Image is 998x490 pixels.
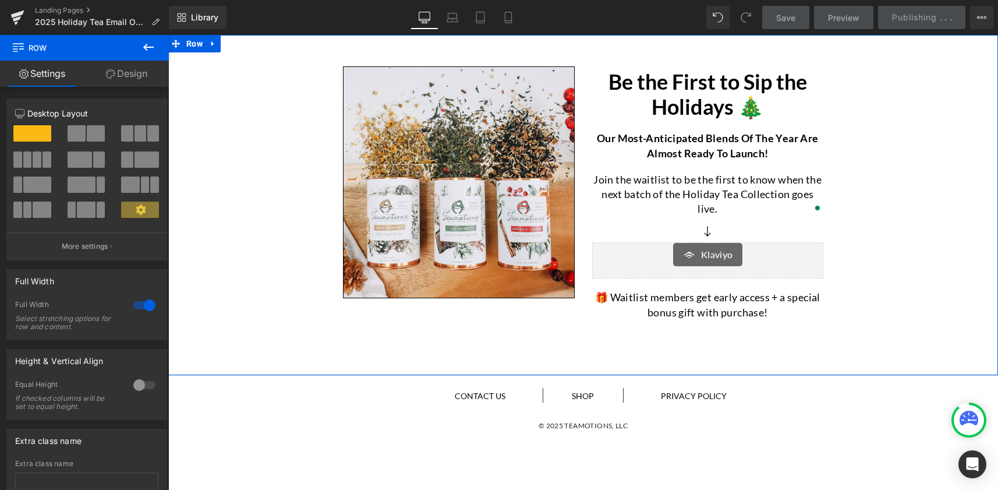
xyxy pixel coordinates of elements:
div: Height & Vertical Align [15,350,103,366]
a: Preview [814,6,873,29]
button: Redo [734,6,758,29]
div: Full Width [15,300,122,312]
div: Extra class name [15,429,82,446]
span: Row [12,35,128,61]
div: To enrich screen reader interactions, please activate Accessibility in Grammarly extension settings [424,244,656,284]
a: Desktop [410,6,438,29]
div: Select stretching options for row and content. [15,315,120,331]
div: Equal Height [15,380,122,392]
p: More settings [62,241,108,252]
a: Contact us [286,356,337,366]
div: Open Intercom Messenger [958,450,986,478]
a: Privacy Policy [493,356,558,366]
div: If checked columns will be set to equal height. [15,394,120,411]
a: Shop [404,356,426,366]
span: Preview [828,12,859,24]
a: Mobile [494,6,522,29]
span: Klaviyo [533,213,565,227]
span: Save [776,12,795,24]
a: Tablet [466,6,494,29]
p: Desktop Layout [15,107,158,119]
a: Design [84,61,169,87]
p: Join the waitlist to be the first to know when the next batch of the Holiday Tea Collection goes ... [424,138,656,182]
iframe: To enrich screen reader interactions, please activate Accessibility in Grammarly extension settings [168,35,998,490]
a: Laptop [438,6,466,29]
button: More [970,6,993,29]
p: 🎁 Waitlist members get early access + a special bonus gift with purchase! [424,255,656,284]
div: To enrich screen reader interactions, please activate Accessibility in Grammarly extension settings [424,84,656,125]
span: Library [191,12,218,23]
button: More settings [7,232,167,260]
p: Our most-anticipated blends of the year are almost ready to launch! [424,96,656,125]
div: To enrich screen reader interactions, please activate Accessibility in Grammarly extension settings [424,126,656,182]
button: Undo [706,6,730,29]
a: Landing Pages [35,6,169,15]
div: Extra class name [15,460,158,468]
div: Full Width [15,270,54,286]
span: 2025 Holiday Tea Email Opt-in [35,17,147,27]
p: © 2025 Teamotions, LLC [216,385,614,396]
a: New Library [169,6,227,29]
